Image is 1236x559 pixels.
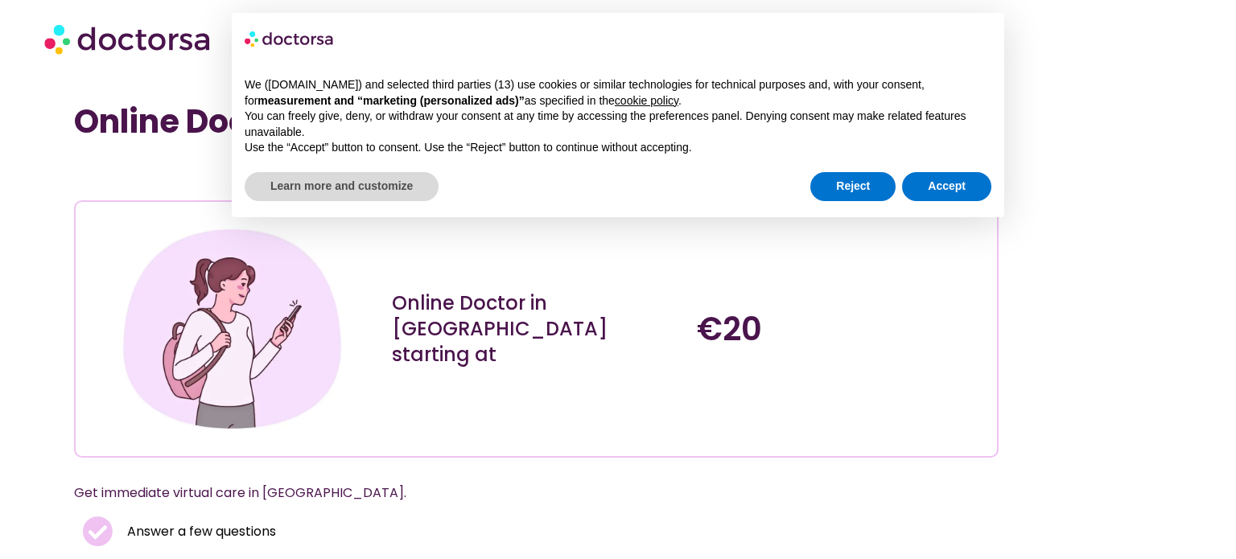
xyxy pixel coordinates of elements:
strong: measurement and “marketing (personalized ads)” [257,94,524,107]
p: Get immediate virtual care in [GEOGRAPHIC_DATA]. [74,482,960,504]
button: Learn more and customize [245,172,439,201]
img: logo [245,26,335,51]
p: Use the “Accept” button to consent. Use the “Reject” button to continue without accepting. [245,140,991,156]
p: We ([DOMAIN_NAME]) and selected third parties (13) use cookies or similar technologies for techni... [245,77,991,109]
h1: Online Doctor Near Me [GEOGRAPHIC_DATA] [74,102,999,141]
iframe: Customer reviews powered by Trustpilot [86,165,328,184]
img: Illustration depicting a young woman in a casual outfit, engaged with her smartphone. She has a p... [117,214,348,445]
h4: €20 [697,310,985,348]
div: Online Doctor in [GEOGRAPHIC_DATA] starting at [392,290,680,368]
span: Answer a few questions [123,520,276,543]
button: Reject [810,172,896,201]
a: cookie policy [615,94,678,107]
button: Accept [902,172,991,201]
p: You can freely give, deny, or withdraw your consent at any time by accessing the preferences pane... [245,109,991,140]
